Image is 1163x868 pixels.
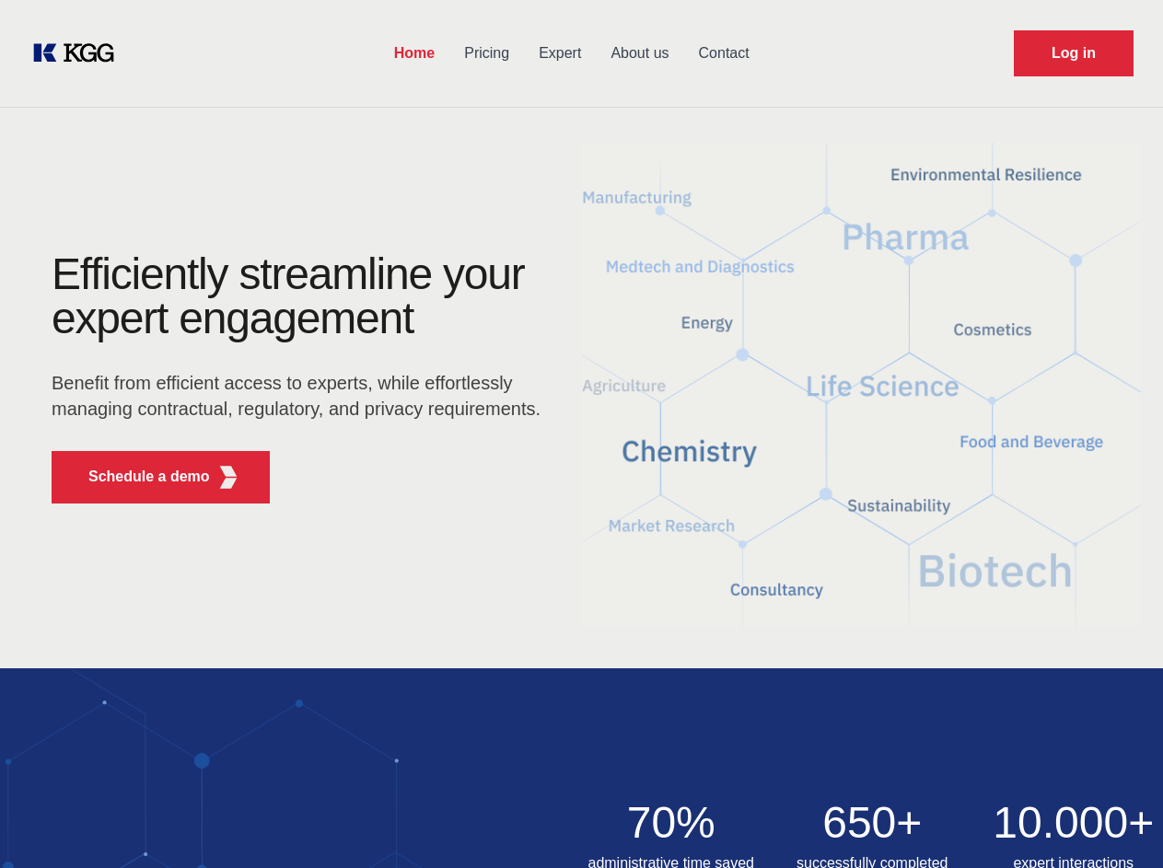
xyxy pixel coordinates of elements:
button: Schedule a demoKGG Fifth Element RED [52,451,270,503]
img: KGG Fifth Element RED [217,466,240,489]
a: Contact [684,29,764,77]
a: Pricing [449,29,524,77]
p: Benefit from efficient access to experts, while effortlessly managing contractual, regulatory, an... [52,370,552,422]
a: About us [596,29,683,77]
img: KGG Fifth Element RED [582,120,1142,650]
a: Request Demo [1014,30,1134,76]
h2: 650+ [783,801,962,845]
a: Home [379,29,449,77]
p: Schedule a demo [88,466,210,488]
h2: 70% [582,801,762,845]
a: KOL Knowledge Platform: Talk to Key External Experts (KEE) [29,39,129,68]
h1: Efficiently streamline your expert engagement [52,252,552,341]
a: Expert [524,29,596,77]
